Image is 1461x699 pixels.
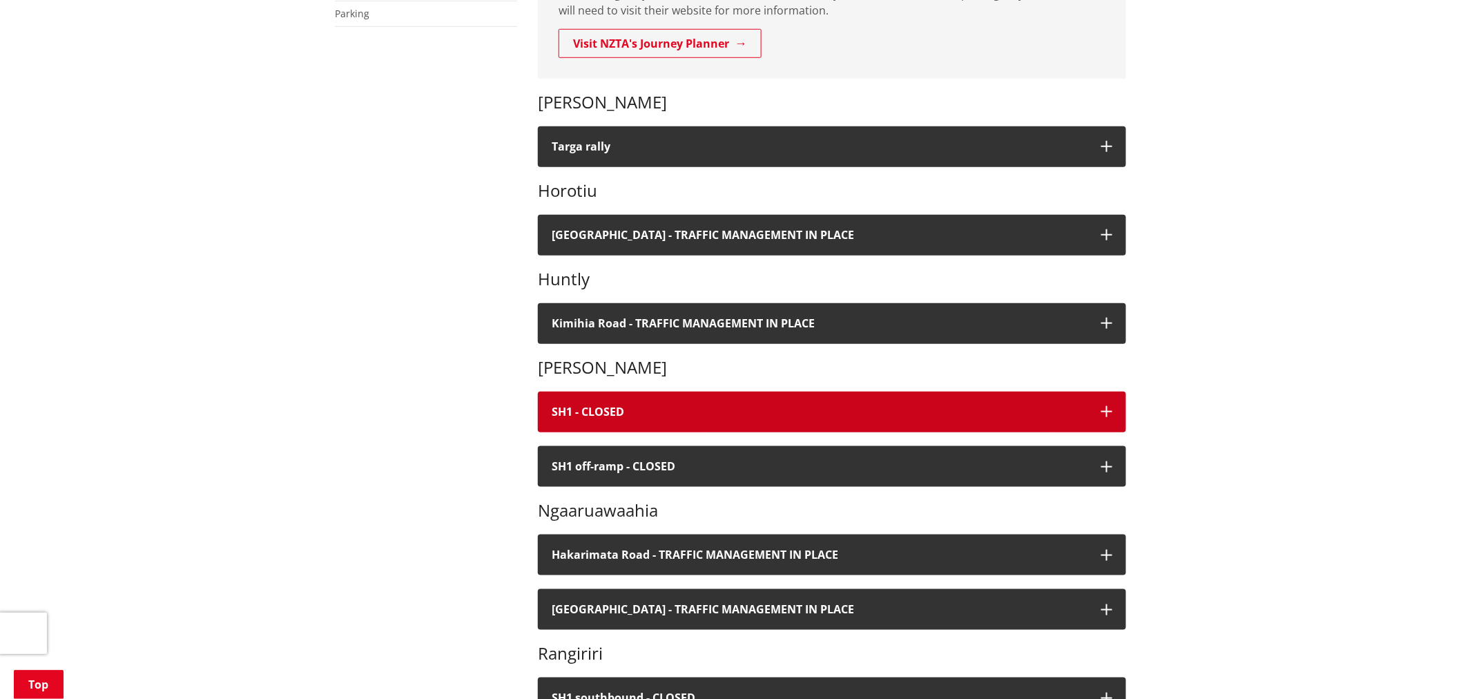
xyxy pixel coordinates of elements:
[538,392,1126,432] button: SH1 - CLOSED
[538,589,1126,630] button: [GEOGRAPHIC_DATA] - TRAFFIC MANAGEMENT IN PLACE
[538,181,1126,201] h3: Horotiu
[1397,641,1447,691] iframe: Messenger Launcher
[538,358,1126,378] h3: [PERSON_NAME]
[538,535,1126,575] button: Hakarimata Road - TRAFFIC MANAGEMENT IN PLACE
[552,229,1087,242] h4: [GEOGRAPHIC_DATA] - TRAFFIC MANAGEMENT IN PLACE
[538,501,1126,521] h3: Ngaaruawaahia
[552,405,1087,419] h4: SH1 - CLOSED
[538,215,1126,256] button: [GEOGRAPHIC_DATA] - TRAFFIC MANAGEMENT IN PLACE
[552,140,1087,153] h4: Targa rally
[552,548,1087,562] h4: Hakarimata Road - TRAFFIC MANAGEMENT IN PLACE
[538,644,1126,664] h3: Rangiriri
[14,670,64,699] a: Top
[538,126,1126,167] button: Targa rally
[552,603,1087,616] h4: [GEOGRAPHIC_DATA] - TRAFFIC MANAGEMENT IN PLACE
[538,303,1126,344] button: Kimihia Road - TRAFFIC MANAGEMENT IN PLACE
[538,269,1126,289] h3: Huntly
[335,7,369,20] a: Parking
[559,29,762,58] a: Visit NZTA's Journey Planner
[552,460,1087,473] h4: SH1 off-ramp - CLOSED
[538,446,1126,487] button: SH1 off-ramp - CLOSED
[538,93,1126,113] h3: [PERSON_NAME]
[552,317,1087,330] h4: Kimihia Road - TRAFFIC MANAGEMENT IN PLACE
